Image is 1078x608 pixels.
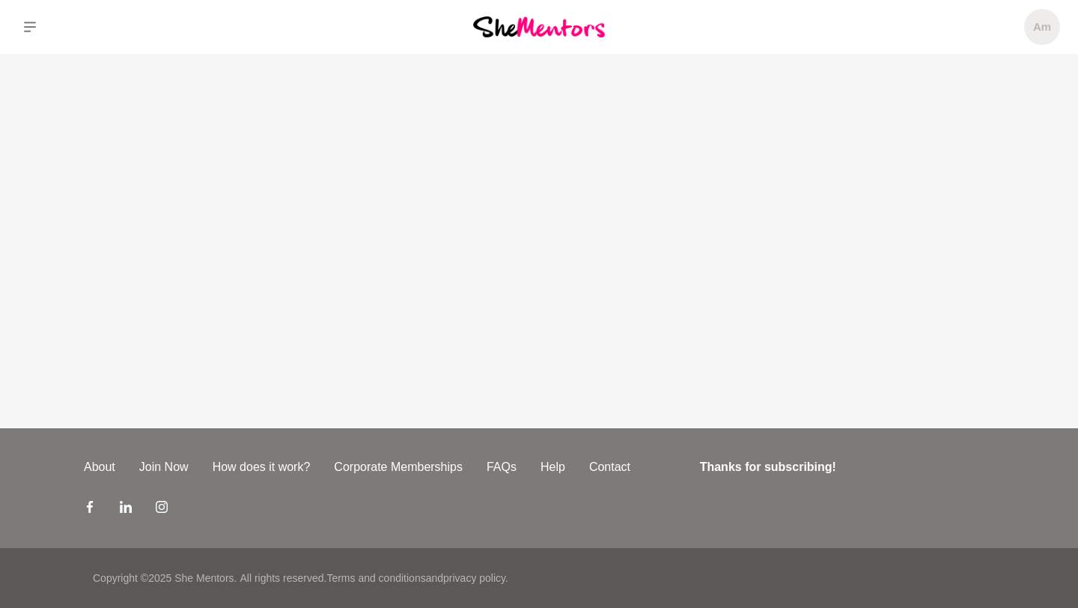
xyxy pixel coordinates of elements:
a: LinkedIn [120,500,132,518]
a: Facebook [84,500,96,518]
p: All rights reserved. and . [240,571,508,586]
a: Terms and conditions [326,572,425,584]
a: How does it work? [201,458,323,476]
a: About [72,458,127,476]
p: Copyright © 2025 She Mentors . [93,571,237,586]
a: Instagram [156,500,168,518]
a: Am [1024,9,1060,45]
a: Help [529,458,577,476]
h5: Am [1033,20,1051,34]
img: She Mentors Logo [473,16,605,37]
h4: Thanks for subscribing! [700,458,985,476]
a: FAQs [475,458,529,476]
a: Join Now [127,458,201,476]
a: Contact [577,458,642,476]
a: Corporate Memberships [322,458,475,476]
a: privacy policy [443,572,505,584]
